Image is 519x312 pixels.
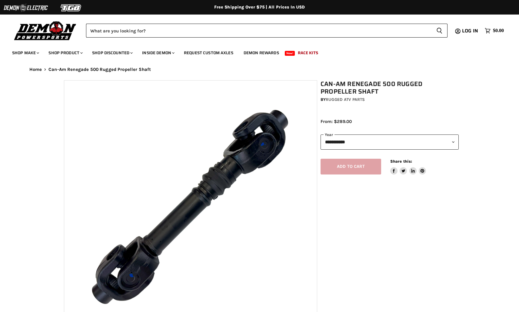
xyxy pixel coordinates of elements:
[138,47,178,59] a: Inside Demon
[86,24,431,38] input: Search
[321,96,459,103] div: by
[321,80,459,95] h1: Can-Am Renegade 500 Rugged Propeller Shaft
[390,159,426,175] aside: Share this:
[459,28,482,34] a: Log in
[8,44,502,59] ul: Main menu
[179,47,238,59] a: Request Custom Axles
[462,27,478,35] span: Log in
[482,26,507,35] a: $0.00
[29,67,42,72] a: Home
[431,24,447,38] button: Search
[390,159,412,164] span: Share this:
[3,2,48,14] img: Demon Electric Logo 2
[86,24,447,38] form: Product
[285,51,295,56] span: New!
[44,47,86,59] a: Shop Product
[8,47,43,59] a: Shop Make
[321,134,459,149] select: year
[326,97,365,102] a: Rugged ATV Parts
[293,47,323,59] a: Race Kits
[48,2,94,14] img: TGB Logo 2
[48,67,151,72] span: Can-Am Renegade 500 Rugged Propeller Shaft
[12,20,78,41] img: Demon Powersports
[239,47,284,59] a: Demon Rewards
[17,5,502,10] div: Free Shipping Over $75 | All Prices In USD
[493,28,504,34] span: $0.00
[321,119,352,124] span: From: $289.00
[17,67,502,72] nav: Breadcrumbs
[88,47,136,59] a: Shop Discounted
